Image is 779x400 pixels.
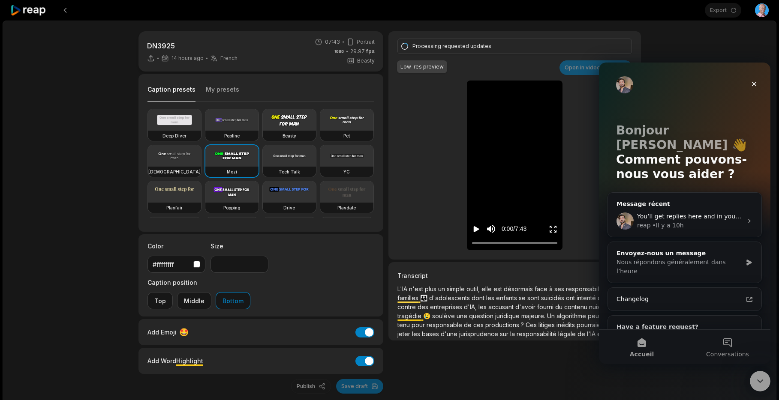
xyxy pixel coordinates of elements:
span: peut-il [588,312,608,319]
span: Accueil [31,289,55,295]
span: dont [472,294,486,301]
span: pour [412,321,427,328]
div: #ffffffff [153,260,190,269]
h2: Have a feature request? [18,260,154,269]
span: entreprises [430,303,464,310]
button: Bottom [216,292,250,309]
span: face [535,285,549,293]
span: L'IA [397,285,409,293]
h3: YC [343,168,350,175]
button: Play video [472,221,481,237]
span: productions [485,321,521,328]
span: de [577,330,587,337]
span: You’ll get replies here and in your email: ✉️ [PERSON_NAME][EMAIL_ADDRESS][DOMAIN_NAME] Our usual... [38,150,439,157]
iframe: Intercom live chat [599,63,770,364]
span: à [549,285,554,293]
button: Mute sound [486,224,496,234]
span: est [493,285,504,293]
button: #ffffffff [147,256,205,273]
button: My presets [206,85,239,101]
span: fourni [537,303,555,310]
span: majeure. [521,312,547,319]
h3: Drive [283,204,295,211]
span: intenté [577,294,598,301]
span: litiges [538,321,556,328]
span: d'IA, [464,303,478,310]
span: suicidés [541,294,566,301]
span: responsable [427,321,464,328]
h3: Playfair [166,204,183,211]
h3: Pet [343,132,350,139]
div: • Il y a 10h [54,158,85,167]
p: 👪 😢 📅 📅 🔦 🔦 🔦 ⚠️ 🌍 🌍 🌍 🏃‍♂️ 💰 💰 🚀 🌐 📊 📊 💡 💡 ⏳ ❗ 🔄 🔄 💎 💎 🔒 🔒 🔒 ⚔️ 🥇 🥇 🔄 [397,284,632,338]
span: French [220,55,238,62]
span: des [598,294,610,301]
span: Un [547,312,556,319]
div: Low-res preview [400,63,444,71]
span: Conversations [107,289,150,295]
span: algorithme [556,312,588,319]
span: nuisible. [589,303,614,310]
span: familles [397,294,420,301]
div: Envoyez-nous un message [18,186,143,195]
span: les [478,303,488,310]
span: ces [473,321,485,328]
span: contenu [564,303,589,310]
span: Beasty [357,57,375,65]
span: inédits [556,321,577,328]
span: elle [481,285,493,293]
span: 07:43 [325,38,340,46]
div: Nous répondons généralement dans l’heure [18,195,143,213]
span: jeter [397,330,412,337]
span: et [597,330,605,337]
span: simple [447,285,466,293]
div: Add Word [147,355,203,367]
h3: Playdate [337,204,356,211]
span: Ces [526,321,538,328]
span: se [519,294,527,301]
div: reap [38,158,52,167]
span: 29.97 [350,48,375,55]
span: Highlight [176,357,203,364]
button: Conversations [86,267,171,301]
span: jurisprudence [459,330,500,337]
iframe: Intercom live chat [750,371,770,391]
span: de [464,321,473,328]
span: d'une [441,330,459,337]
span: d'adolescents [429,294,472,301]
span: bases [422,330,441,337]
span: du [555,303,564,310]
h3: Popline [224,132,240,139]
button: Top [147,292,173,309]
span: 🤩 [179,326,189,338]
button: Enter Fullscreen [549,221,557,237]
span: ses [554,285,566,293]
h3: Popping [223,204,241,211]
h3: Deep Diver [162,132,186,139]
span: une [457,312,469,319]
span: fps [366,48,375,54]
h3: Mozi [227,168,237,175]
span: plus [425,285,438,293]
div: Envoyez-nous un messageNous répondons généralement dans l’heure [9,179,163,221]
button: Caption presets [147,85,196,102]
span: la [510,330,517,337]
span: pourraient [577,321,608,328]
span: tenu [397,321,412,328]
span: enfants [496,294,519,301]
h3: Tech Talk [279,168,300,175]
span: Add Emoji [147,328,177,337]
div: Fermer [147,14,163,29]
label: Color [147,242,205,251]
span: les [486,294,496,301]
span: tragédie [397,312,423,319]
span: ? [521,321,526,328]
span: soulève [432,312,457,319]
